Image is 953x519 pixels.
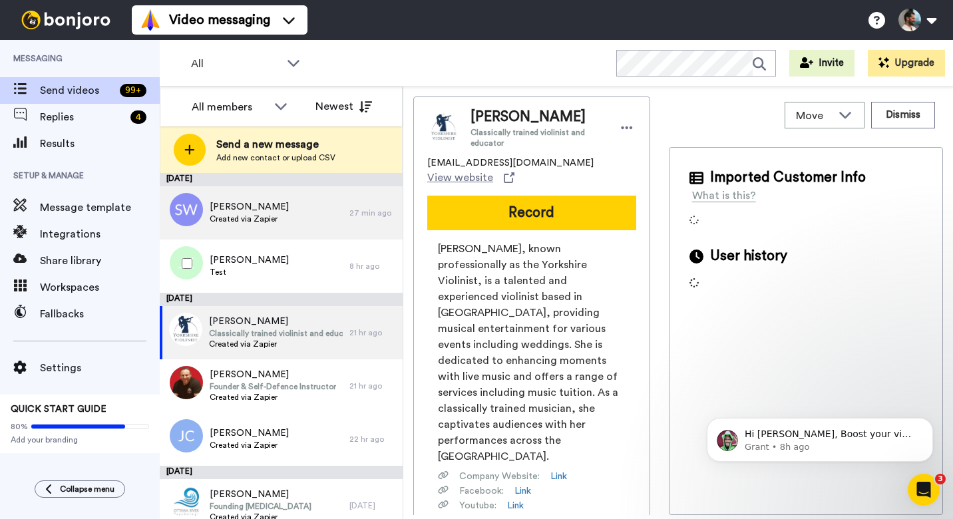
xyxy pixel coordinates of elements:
span: Add your branding [11,434,149,445]
span: Classically trained violinist and educator [209,328,343,339]
img: sw.png [170,193,203,226]
span: Results [40,136,160,152]
a: Link [550,470,567,483]
div: 21 hr ago [349,381,396,391]
span: 3 [935,474,946,484]
span: 80% [11,421,28,432]
button: Collapse menu [35,480,125,498]
span: QUICK START GUIDE [11,405,106,414]
button: Invite [789,50,855,77]
div: [DATE] [160,466,403,479]
img: jc.png [170,419,203,452]
span: Share library [40,253,160,269]
iframe: Intercom live chat [908,474,940,506]
div: All members [192,99,268,115]
button: Newest [305,93,382,120]
span: Founding [MEDICAL_DATA] [210,501,311,512]
div: What is this? [692,188,756,204]
img: 280615d3-0015-4df6-bb18-b0626a4e8611.jpg [170,486,203,519]
span: User history [710,246,787,266]
span: Company Website : [459,470,540,483]
a: Link [507,499,524,512]
div: 22 hr ago [349,434,396,444]
span: Send videos [40,83,114,98]
span: [PERSON_NAME], known professionally as the Yorkshire Violinist, is a talented and experienced vio... [438,241,626,464]
span: Add new contact or upload CSV [216,152,335,163]
span: [PERSON_NAME] [471,107,605,127]
span: Send a new message [216,136,335,152]
div: 21 hr ago [349,327,396,338]
img: 3f3fb7ab-f73c-4170-907e-0cf47fa04ff2.jpg [170,366,203,399]
span: [PERSON_NAME] [209,315,343,328]
span: Integrations [40,226,160,242]
span: Message template [40,200,160,216]
span: Facebook : [459,484,504,498]
div: 4 [130,110,146,124]
img: 96f37808-4be9-41ae-a0ab-7e9ce67642b1.jpg [169,313,202,346]
span: Test [210,267,289,277]
div: 8 hr ago [349,261,396,271]
div: [DATE] [160,173,403,186]
img: vm-color.svg [140,9,161,31]
span: Created via Zapier [210,440,289,450]
button: Upgrade [868,50,945,77]
span: Move [796,108,832,124]
span: [PERSON_NAME] [210,200,289,214]
div: [DATE] [349,500,396,511]
span: [PERSON_NAME] [210,427,289,440]
span: Video messaging [169,11,270,29]
span: Imported Customer Info [710,168,866,188]
button: Dismiss [871,102,935,128]
span: View website [427,170,493,186]
a: Link [514,484,531,498]
span: Settings [40,360,160,376]
span: Founder & Self-Defence Instructor [210,381,336,392]
iframe: Intercom notifications message [687,390,953,483]
span: [PERSON_NAME] [210,254,289,267]
a: View website [427,170,514,186]
span: Created via Zapier [210,392,336,403]
span: [EMAIL_ADDRESS][DOMAIN_NAME] [427,156,594,170]
img: bj-logo-header-white.svg [16,11,116,29]
span: Youtube : [459,499,496,512]
span: Workspaces [40,279,160,295]
span: All [191,56,280,72]
span: Replies [40,109,125,125]
span: Created via Zapier [209,339,343,349]
div: 99 + [120,84,146,97]
span: Fallbacks [40,306,160,322]
div: [DATE] [160,293,403,306]
div: 27 min ago [349,208,396,218]
span: Created via Zapier [210,214,289,224]
button: Record [427,196,636,230]
img: Image of Emily Harding [427,111,461,144]
span: [PERSON_NAME] [210,488,311,501]
span: [PERSON_NAME] [210,368,336,381]
span: Collapse menu [60,484,114,494]
span: Classically trained violinist and educator [471,127,605,148]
